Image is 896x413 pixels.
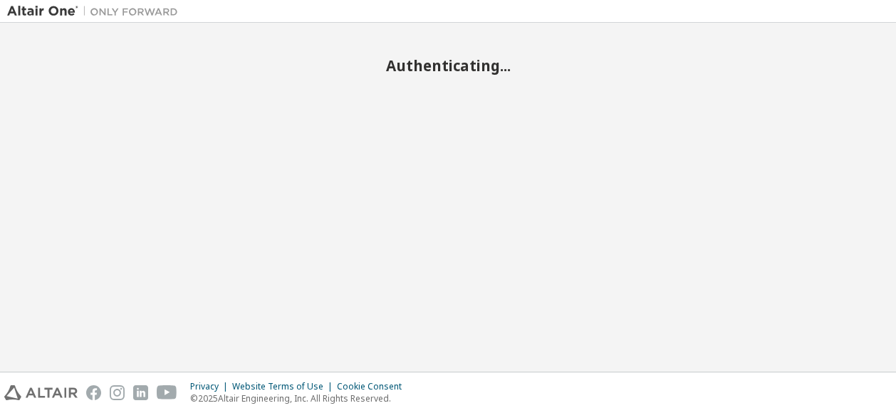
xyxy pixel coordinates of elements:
img: linkedin.svg [133,385,148,400]
div: Cookie Consent [337,381,410,392]
img: Altair One [7,4,185,19]
p: © 2025 Altair Engineering, Inc. All Rights Reserved. [190,392,410,404]
div: Privacy [190,381,232,392]
img: youtube.svg [157,385,177,400]
img: instagram.svg [110,385,125,400]
div: Website Terms of Use [232,381,337,392]
img: altair_logo.svg [4,385,78,400]
img: facebook.svg [86,385,101,400]
h2: Authenticating... [7,56,889,75]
